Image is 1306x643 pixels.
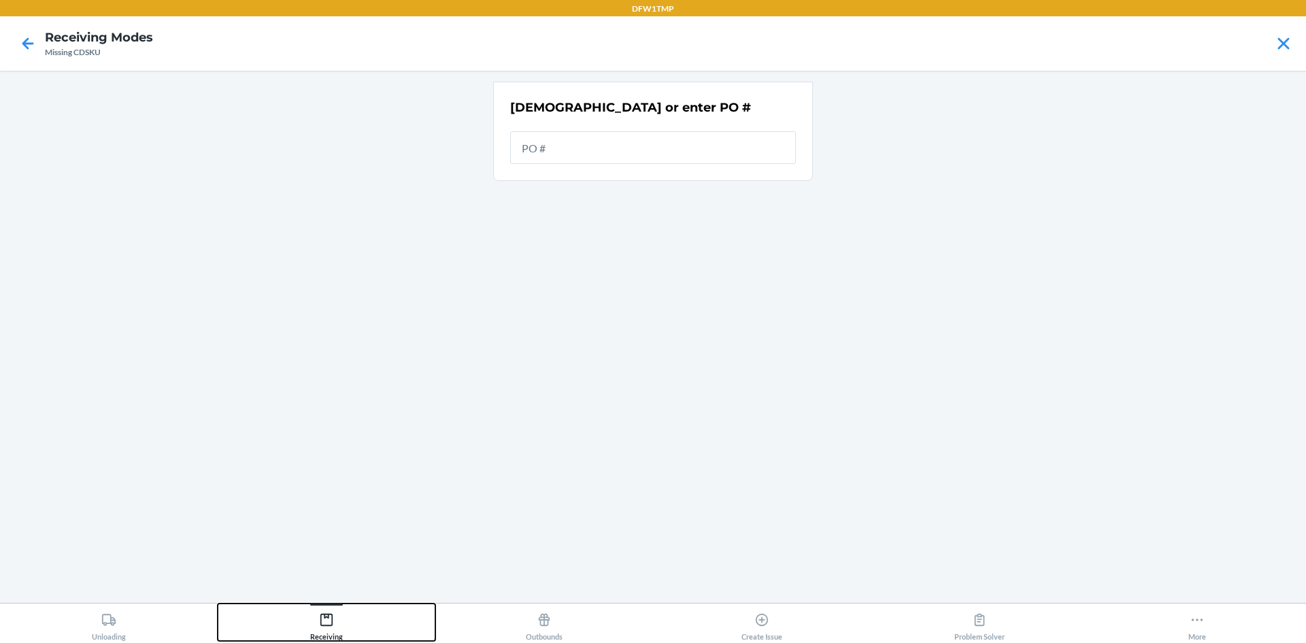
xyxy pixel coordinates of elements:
[310,607,343,641] div: Receiving
[510,131,796,164] input: PO #
[45,29,153,46] h4: Receiving Modes
[218,604,435,641] button: Receiving
[653,604,871,641] button: Create Issue
[45,46,153,59] div: Missing CDSKU
[741,607,782,641] div: Create Issue
[510,99,751,116] h2: [DEMOGRAPHIC_DATA] or enter PO #
[92,607,126,641] div: Unloading
[1088,604,1306,641] button: More
[526,607,563,641] div: Outbounds
[954,607,1005,641] div: Problem Solver
[632,3,674,15] p: DFW1TMP
[871,604,1088,641] button: Problem Solver
[1188,607,1206,641] div: More
[435,604,653,641] button: Outbounds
